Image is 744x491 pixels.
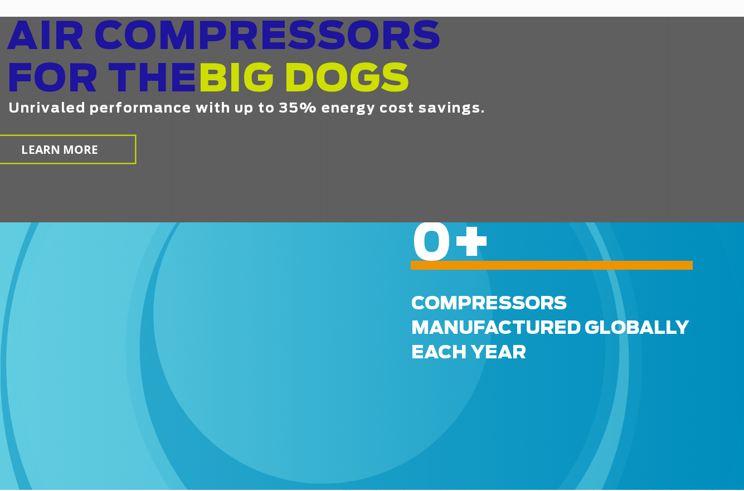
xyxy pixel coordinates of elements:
span: Unrivaled performance with up to 35% energy cost savings. [8,102,485,115]
span: BIG DOGS [198,61,411,99]
h2: AIR COMPRESSORS FOR THE [7,17,613,151]
span: 0 [411,219,452,270]
span: LEARN MORE [21,142,98,158]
